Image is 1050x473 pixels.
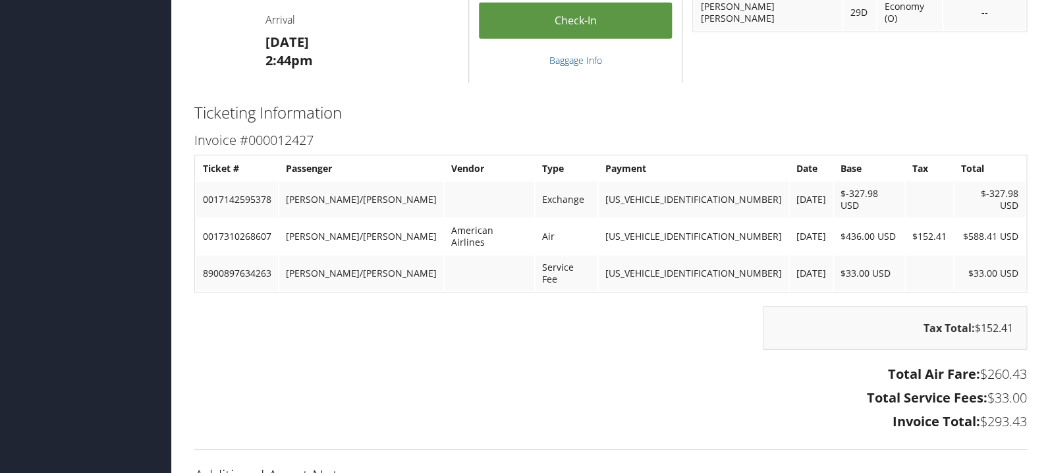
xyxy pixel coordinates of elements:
[893,412,980,430] strong: Invoice Total:
[536,182,597,217] td: Exchange
[196,219,278,254] td: 0017310268607
[599,182,788,217] td: [US_VEHICLE_IDENTIFICATION_NUMBER]
[790,219,833,254] td: [DATE]
[834,157,904,181] th: Base
[194,389,1027,407] h3: $33.00
[536,256,597,291] td: Service Fee
[834,219,904,254] td: $436.00 USD
[194,365,1027,383] h3: $260.43
[763,306,1027,350] div: $152.41
[599,219,788,254] td: [US_VEHICLE_IDENTIFICATION_NUMBER]
[834,182,904,217] td: $-327.98 USD
[954,256,1025,291] td: $33.00 USD
[954,219,1025,254] td: $588.41 USD
[279,157,443,181] th: Passenger
[536,157,597,181] th: Type
[265,51,313,69] strong: 2:44pm
[549,54,602,67] a: Baggage Info
[599,157,788,181] th: Payment
[265,13,459,27] h4: Arrival
[445,219,534,254] td: American Airlines
[599,256,788,291] td: [US_VEHICLE_IDENTIFICATION_NUMBER]
[196,157,278,181] th: Ticket #
[536,219,597,254] td: Air
[954,157,1025,181] th: Total
[279,182,443,217] td: [PERSON_NAME]/[PERSON_NAME]
[867,389,987,406] strong: Total Service Fees:
[479,3,672,39] a: Check-in
[790,157,833,181] th: Date
[790,256,833,291] td: [DATE]
[906,157,953,181] th: Tax
[194,412,1027,431] h3: $293.43
[279,219,443,254] td: [PERSON_NAME]/[PERSON_NAME]
[790,182,833,217] td: [DATE]
[196,182,278,217] td: 0017142595378
[924,321,975,335] strong: Tax Total:
[888,365,980,383] strong: Total Air Fare:
[950,7,1018,18] div: --
[265,33,309,51] strong: [DATE]
[954,182,1025,217] td: $-327.98 USD
[196,256,278,291] td: 8900897634263
[279,256,443,291] td: [PERSON_NAME]/[PERSON_NAME]
[906,219,953,254] td: $152.41
[194,101,1027,124] h2: Ticketing Information
[834,256,904,291] td: $33.00 USD
[445,157,534,181] th: Vendor
[194,131,1027,150] h3: Invoice #000012427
